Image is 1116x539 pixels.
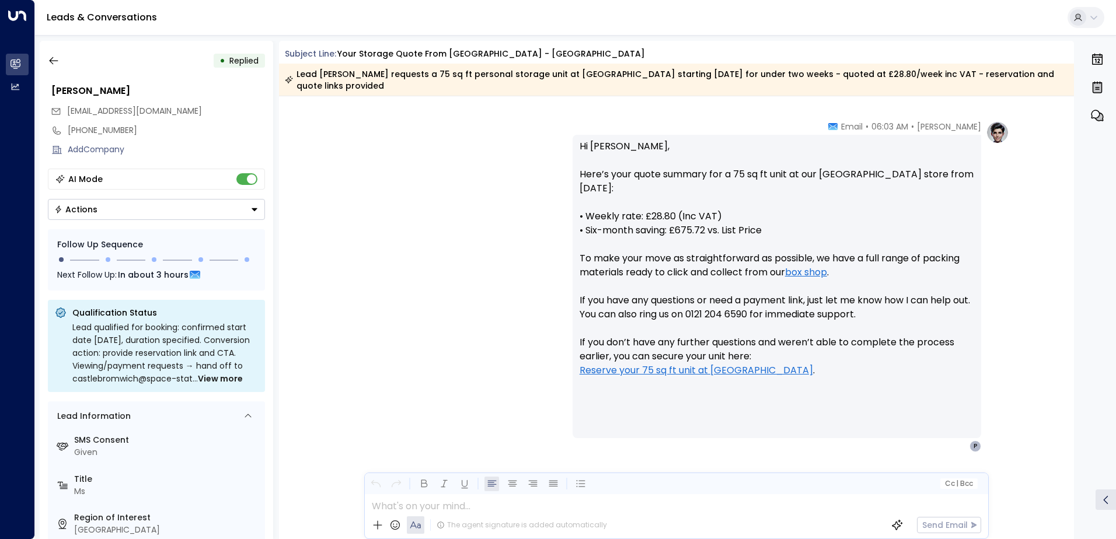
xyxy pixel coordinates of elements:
label: Title [74,473,260,485]
span: • [866,121,869,132]
div: AI Mode [68,173,103,185]
img: profile-logo.png [986,121,1009,144]
div: Follow Up Sequence [57,239,256,251]
div: Button group with a nested menu [48,199,265,220]
div: Given [74,446,260,459]
span: • [911,121,914,132]
span: View more [198,372,243,385]
span: pehicydy@gmail.com [67,105,202,117]
div: Actions [54,204,97,215]
div: Lead Information [53,410,131,422]
div: Your storage quote from [GEOGRAPHIC_DATA] - [GEOGRAPHIC_DATA] [337,48,645,60]
div: The agent signature is added automatically [437,520,607,530]
button: Redo [389,477,403,491]
span: [PERSON_NAME] [917,121,981,132]
div: Next Follow Up: [57,268,256,281]
label: SMS Consent [74,434,260,446]
span: Subject Line: [285,48,336,60]
span: | [956,480,958,488]
button: Actions [48,199,265,220]
span: 06:03 AM [871,121,908,132]
a: Reserve your 75 sq ft unit at [GEOGRAPHIC_DATA] [580,363,813,377]
label: Region of Interest [74,512,260,524]
span: In about 3 hours [118,268,189,281]
span: Cc Bcc [944,480,972,488]
button: Cc|Bcc [940,478,977,489]
span: Email [841,121,863,132]
div: P [969,440,981,452]
button: Undo [368,477,383,491]
span: Replied [229,55,259,66]
div: Lead qualified for booking: confirmed start date [DATE], duration specified. Conversion action: p... [72,321,258,385]
a: Leads & Conversations [47,10,157,24]
div: Ms [74,485,260,498]
div: AddCompany [68,143,265,156]
span: [EMAIL_ADDRESS][DOMAIN_NAME] [67,105,202,117]
a: box shop [785,265,827,279]
p: Qualification Status [72,307,258,318]
div: • [219,50,225,71]
div: [PERSON_NAME] [51,84,265,98]
div: Lead [PERSON_NAME] requests a 75 sq ft personal storage unit at [GEOGRAPHIC_DATA] starting [DATE]... [285,68,1068,92]
p: Hi [PERSON_NAME], Here’s your quote summary for a 75 sq ft unit at our [GEOGRAPHIC_DATA] store fr... [580,139,974,391]
div: [GEOGRAPHIC_DATA] [74,524,260,536]
div: [PHONE_NUMBER] [68,124,265,136]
